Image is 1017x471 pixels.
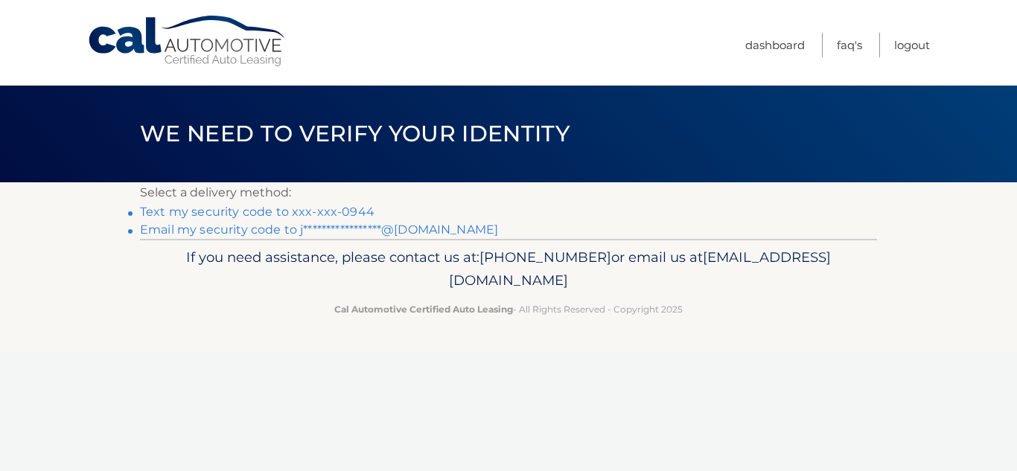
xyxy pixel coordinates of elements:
p: If you need assistance, please contact us at: or email us at [150,246,867,293]
p: Select a delivery method: [140,182,877,203]
span: [PHONE_NUMBER] [479,249,611,266]
span: We need to verify your identity [140,120,570,147]
strong: Cal Automotive Certified Auto Leasing [334,304,513,315]
a: Logout [894,33,930,57]
a: Text my security code to xxx-xxx-0944 [140,205,374,219]
a: Dashboard [745,33,805,57]
a: FAQ's [837,33,862,57]
p: - All Rights Reserved - Copyright 2025 [150,301,867,317]
a: Cal Automotive [87,15,288,68]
